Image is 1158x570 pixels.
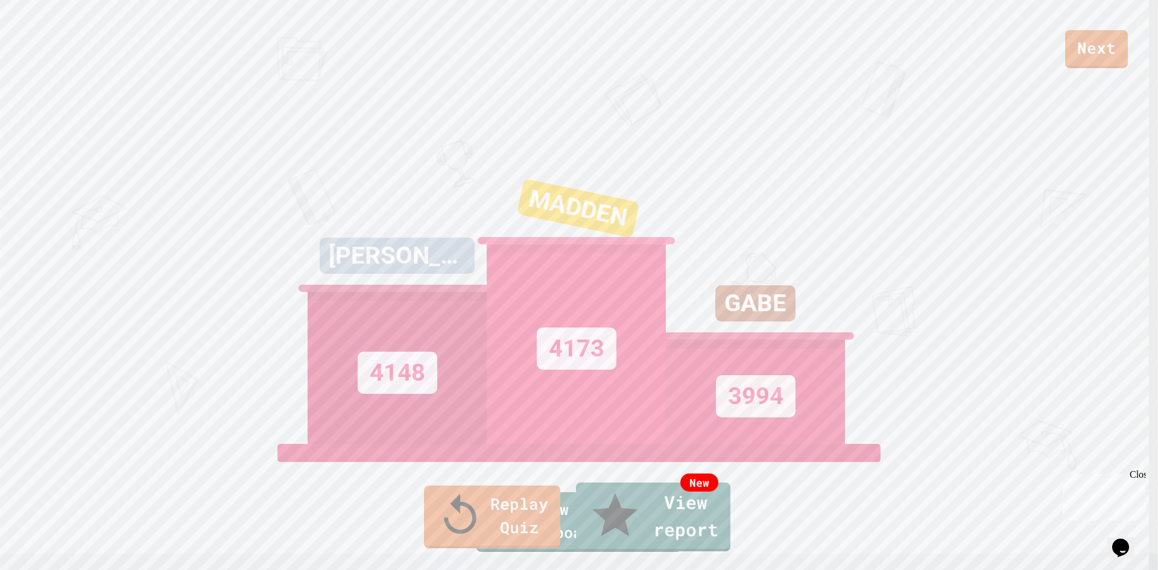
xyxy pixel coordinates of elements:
[1107,522,1146,558] iframe: chat widget
[1058,469,1146,521] iframe: chat widget
[424,486,560,548] a: Replay Quiz
[517,179,639,238] div: MADDEN
[576,483,730,551] a: View report
[715,285,796,321] div: GABE
[358,352,437,394] div: 4148
[320,238,475,274] div: [PERSON_NAME]
[716,375,796,417] div: 3994
[537,328,616,370] div: 4173
[5,5,83,77] div: Chat with us now!Close
[680,473,718,492] div: New
[1065,30,1128,68] a: Next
